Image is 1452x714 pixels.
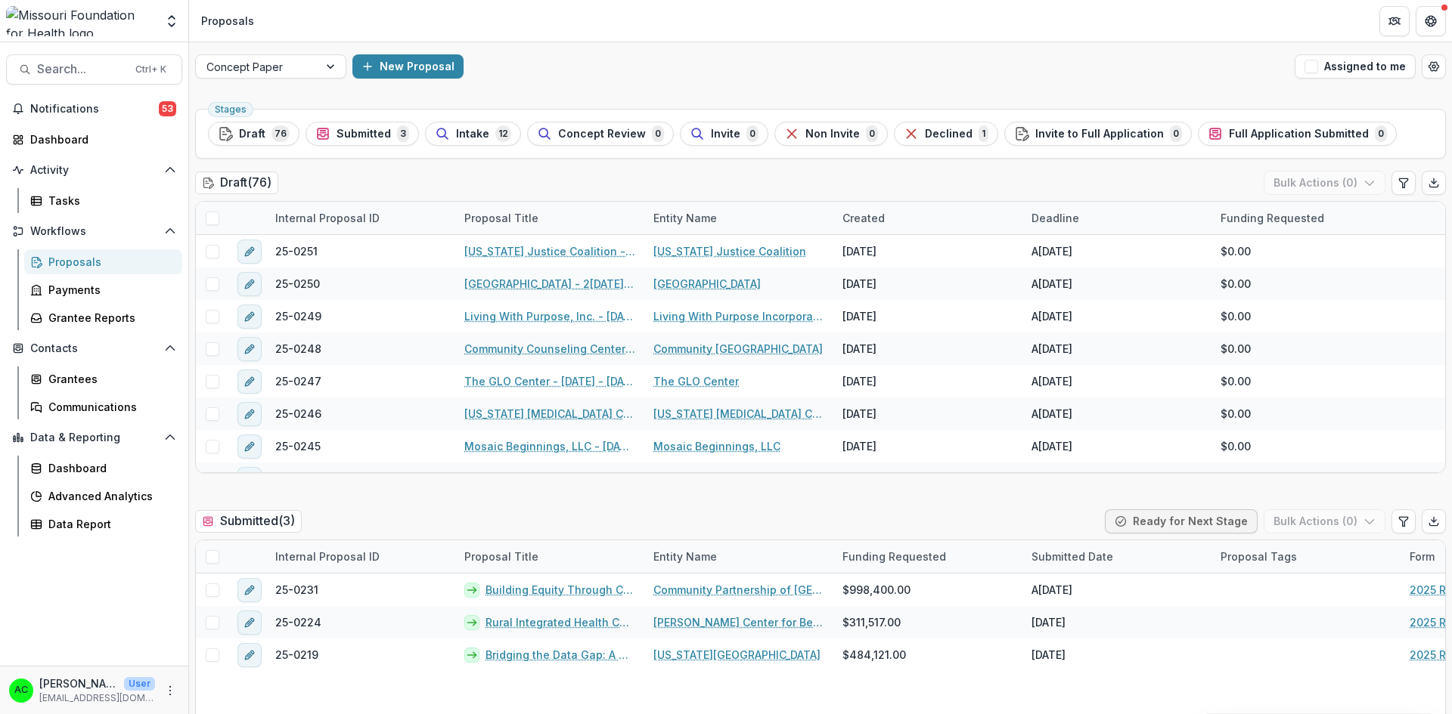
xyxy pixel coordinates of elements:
[653,406,824,422] a: [US_STATE] [MEDICAL_DATA] Coalition
[711,128,740,141] span: Invite
[237,643,262,667] button: edit
[159,101,176,116] span: 53
[455,540,644,573] div: Proposal Title
[842,243,876,259] div: [DATE]
[201,13,254,29] div: Proposals
[653,647,821,663] a: [US_STATE][GEOGRAPHIC_DATA]
[464,341,635,357] a: Community Counseling Center - 2[DATE] - 2[DATE] Request for Concept Papers
[239,128,265,141] span: Draft
[237,434,262,459] button: edit
[527,122,674,146] button: Concept Review0
[237,369,262,394] button: edit
[24,512,182,536] a: Data Report
[24,305,182,330] a: Grantee Reports
[266,210,389,226] div: Internal Proposal ID
[842,308,876,324] div: [DATE]
[275,614,321,630] span: 25-0224
[653,373,739,389] a: The GLO Center
[1422,54,1446,79] button: Open table manager
[1212,202,1401,234] div: Funding Requested
[1422,171,1446,195] button: Export table data
[237,240,262,264] button: edit
[275,406,321,422] span: 25-0246
[925,128,973,141] span: Declined
[1032,406,1072,422] div: A[DATE]
[653,438,780,454] a: Mosaic Beginnings, LLC
[653,276,761,292] a: [GEOGRAPHIC_DATA]
[1264,171,1385,195] button: Bulk Actions (0)
[1212,540,1401,573] div: Proposal Tags
[455,202,644,234] div: Proposal Title
[6,97,182,121] button: Notifications53
[464,243,635,259] a: [US_STATE] Justice Coalition - [DATE] - [DATE] Request for Concept Papers
[746,125,759,142] span: 0
[1022,202,1212,234] div: Deadline
[266,202,455,234] div: Internal Proposal ID
[1229,128,1369,141] span: Full Application Submitted
[979,125,988,142] span: 1
[1401,549,1444,564] div: Form
[1022,549,1122,564] div: Submitted Date
[48,282,170,298] div: Payments
[842,341,876,357] div: [DATE]
[653,582,824,598] a: Community Partnership of [GEOGRAPHIC_DATA][US_STATE]
[275,243,318,259] span: 25-0251
[558,128,646,141] span: Concept Review
[866,125,878,142] span: 0
[275,276,320,292] span: 25-0250
[842,406,876,422] div: [DATE]
[842,582,911,598] span: $998,400.00
[486,582,635,598] a: Building Equity Through Community Finance – CPSEMO’s Path to CDFI Certification
[195,510,302,532] h2: Submitted ( 3 )
[30,164,158,177] span: Activity
[833,202,1022,234] div: Created
[464,471,635,487] a: Community Health Commission of [US_STATE] - 2[DATE] - 2[DATE] Request for Concept Papers
[132,61,169,78] div: Ctrl + K
[30,431,158,444] span: Data & Reporting
[464,308,635,324] a: Living With Purpose, Inc. - [DATE] - [DATE] Request for Concept Papers
[842,614,901,630] span: $311,517.00
[1264,509,1385,533] button: Bulk Actions (0)
[1221,438,1251,454] span: $0.00
[833,540,1022,573] div: Funding Requested
[1212,549,1306,564] div: Proposal Tags
[1375,125,1387,142] span: 0
[275,341,321,357] span: 25-0248
[1221,308,1251,324] span: $0.00
[464,406,635,422] a: [US_STATE] [MEDICAL_DATA] Coalition - 2[DATE] - 2[DATE] Request for Concept Papers
[24,188,182,213] a: Tasks
[842,276,876,292] div: [DATE]
[653,614,824,630] a: [PERSON_NAME] Center for Behavioral Change
[48,488,170,504] div: Advanced Analytics
[6,336,182,360] button: Open Contacts
[24,394,182,419] a: Communications
[894,122,998,146] button: Declined1
[6,54,182,85] button: Search...
[195,172,278,193] h2: Draft ( 76 )
[39,675,118,691] p: [PERSON_NAME]
[397,125,409,142] span: 3
[24,366,182,391] a: Grantees
[275,582,318,598] span: 25-0231
[1035,128,1164,141] span: Invite to Full Application
[37,62,126,76] span: Search...
[842,438,876,454] div: [DATE]
[275,471,322,487] span: 25-0244
[271,125,290,142] span: 76
[1032,308,1072,324] div: A[DATE]
[237,578,262,602] button: edit
[48,371,170,387] div: Grantees
[237,467,262,491] button: edit
[14,685,28,695] div: Alyssa Curran
[1022,540,1212,573] div: Submitted Date
[39,691,155,705] p: [EMAIL_ADDRESS][DOMAIN_NAME]
[1004,122,1192,146] button: Invite to Full Application0
[161,6,182,36] button: Open entity switcher
[215,104,247,115] span: Stages
[6,6,155,36] img: Missouri Foundation for Health logo
[30,225,158,238] span: Workflows
[48,254,170,270] div: Proposals
[6,158,182,182] button: Open Activity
